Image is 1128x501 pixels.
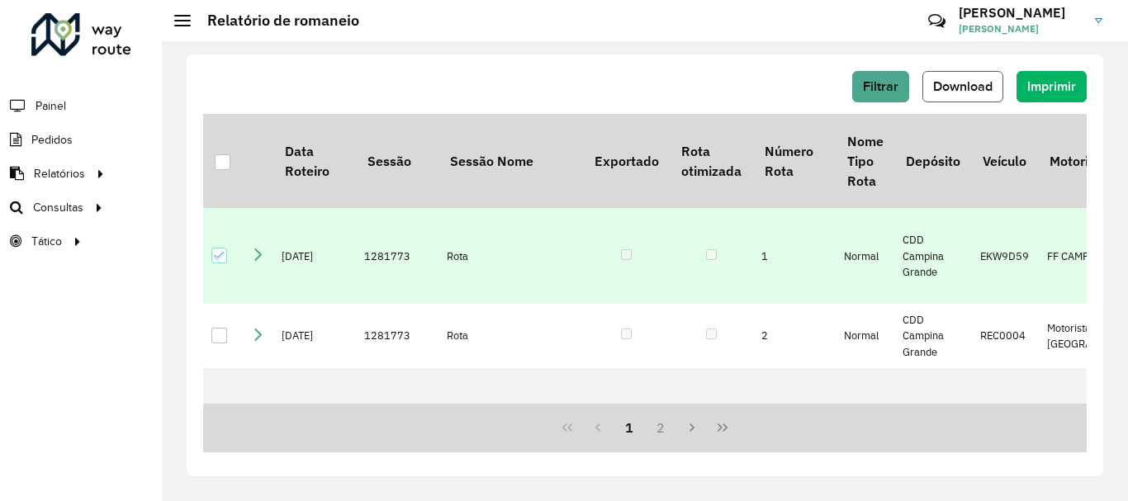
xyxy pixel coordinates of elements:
[438,114,583,208] th: Sessão Nome
[836,304,894,368] td: Normal
[707,412,738,443] button: Last Page
[36,97,66,115] span: Painel
[836,208,894,304] td: Normal
[34,165,85,182] span: Relatórios
[583,114,670,208] th: Exportado
[670,114,752,208] th: Rota otimizada
[273,208,356,304] td: [DATE]
[863,79,898,93] span: Filtrar
[33,199,83,216] span: Consultas
[438,208,583,304] td: Rota
[273,114,356,208] th: Data Roteiro
[356,208,438,304] td: 1281773
[753,304,836,368] td: 2
[933,79,993,93] span: Download
[191,12,359,30] h2: Relatório de romaneio
[31,131,73,149] span: Pedidos
[31,233,62,250] span: Tático
[922,71,1003,102] button: Download
[1017,71,1087,102] button: Imprimir
[959,5,1083,21] h3: [PERSON_NAME]
[852,71,909,102] button: Filtrar
[273,304,356,368] td: [DATE]
[972,208,1039,304] td: EKW9D59
[919,3,955,39] a: Contato Rápido
[959,21,1083,36] span: [PERSON_NAME]
[972,304,1039,368] td: REC0004
[356,304,438,368] td: 1281773
[894,114,971,208] th: Depósito
[753,114,836,208] th: Número Rota
[614,412,645,443] button: 1
[356,114,438,208] th: Sessão
[972,114,1039,208] th: Veículo
[836,114,894,208] th: Nome Tipo Rota
[645,412,676,443] button: 2
[753,208,836,304] td: 1
[676,412,708,443] button: Next Page
[438,304,583,368] td: Rota
[894,304,971,368] td: CDD Campina Grande
[1027,79,1076,93] span: Imprimir
[894,208,971,304] td: CDD Campina Grande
